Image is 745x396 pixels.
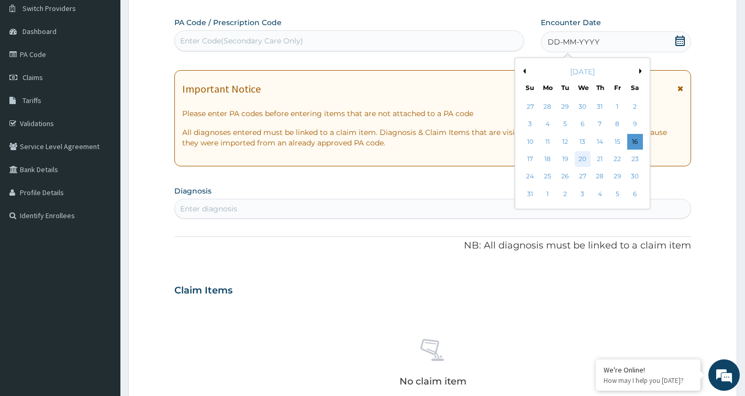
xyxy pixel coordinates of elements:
[575,99,591,115] div: Choose Wednesday, July 30th, 2025
[182,108,683,119] p: Please enter PA codes before entering items that are not attached to a PA code
[522,151,538,167] div: Choose Sunday, August 17th, 2025
[540,186,555,202] div: Choose Monday, September 1st, 2025
[519,66,646,77] div: [DATE]
[640,69,645,74] button: Next Month
[627,117,643,132] div: Choose Saturday, August 9th, 2025
[592,151,608,167] div: Choose Thursday, August 21st, 2025
[558,99,573,115] div: Choose Tuesday, July 29th, 2025
[541,17,601,28] label: Encounter Date
[23,96,41,105] span: Tariffs
[613,83,622,92] div: Fr
[627,169,643,185] div: Choose Saturday, August 30th, 2025
[592,117,608,132] div: Choose Thursday, August 7th, 2025
[540,151,555,167] div: Choose Monday, August 18th, 2025
[592,169,608,185] div: Choose Thursday, August 28th, 2025
[520,69,526,74] button: Previous Month
[521,98,643,203] div: month 2025-08
[54,59,176,72] div: Chat with us now
[548,37,599,47] span: DD-MM-YYYY
[627,186,643,202] div: Choose Saturday, September 6th, 2025
[579,83,587,92] div: We
[558,169,573,185] div: Choose Tuesday, August 26th, 2025
[399,376,466,387] p: No claim item
[522,134,538,150] div: Choose Sunday, August 10th, 2025
[627,151,643,167] div: Choose Saturday, August 23rd, 2025
[610,169,626,185] div: Choose Friday, August 29th, 2025
[522,117,538,132] div: Choose Sunday, August 3rd, 2025
[19,52,42,78] img: d_794563401_company_1708531726252_794563401
[540,117,555,132] div: Choose Monday, August 4th, 2025
[540,134,555,150] div: Choose Monday, August 11th, 2025
[575,169,591,185] div: Choose Wednesday, August 27th, 2025
[610,151,626,167] div: Choose Friday, August 22nd, 2025
[631,83,640,92] div: Sa
[174,186,212,196] label: Diagnosis
[627,134,643,150] div: Choose Saturday, August 16th, 2025
[558,134,573,150] div: Choose Tuesday, August 12th, 2025
[575,151,591,167] div: Choose Wednesday, August 20th, 2025
[610,186,626,202] div: Choose Friday, September 5th, 2025
[610,99,626,115] div: Choose Friday, August 1st, 2025
[596,83,605,92] div: Th
[558,151,573,167] div: Choose Tuesday, August 19th, 2025
[540,169,555,185] div: Choose Monday, August 25th, 2025
[5,286,199,322] textarea: Type your message and hit 'Enter'
[610,117,626,132] div: Choose Friday, August 8th, 2025
[575,186,591,202] div: Choose Wednesday, September 3rd, 2025
[604,376,693,385] p: How may I help you today?
[182,83,261,95] h1: Important Notice
[522,169,538,185] div: Choose Sunday, August 24th, 2025
[180,203,237,214] div: Enter diagnosis
[558,117,573,132] div: Choose Tuesday, August 5th, 2025
[23,73,43,82] span: Claims
[174,239,691,253] p: NB: All diagnosis must be linked to a claim item
[592,134,608,150] div: Choose Thursday, August 14th, 2025
[604,365,693,375] div: We're Online!
[561,83,570,92] div: Tu
[61,132,144,237] span: We're online!
[174,17,282,28] label: PA Code / Prescription Code
[575,117,591,132] div: Choose Wednesday, August 6th, 2025
[174,285,232,297] h3: Claim Items
[627,99,643,115] div: Choose Saturday, August 2nd, 2025
[23,4,76,13] span: Switch Providers
[23,27,57,36] span: Dashboard
[526,83,535,92] div: Su
[180,36,303,46] div: Enter Code(Secondary Care Only)
[592,99,608,115] div: Choose Thursday, July 31st, 2025
[610,134,626,150] div: Choose Friday, August 15th, 2025
[543,83,552,92] div: Mo
[592,186,608,202] div: Choose Thursday, September 4th, 2025
[540,99,555,115] div: Choose Monday, July 28th, 2025
[522,99,538,115] div: Choose Sunday, July 27th, 2025
[575,134,591,150] div: Choose Wednesday, August 13th, 2025
[172,5,197,30] div: Minimize live chat window
[558,186,573,202] div: Choose Tuesday, September 2nd, 2025
[522,186,538,202] div: Choose Sunday, August 31st, 2025
[182,127,683,148] p: All diagnoses entered must be linked to a claim item. Diagnosis & Claim Items that are visible bu...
